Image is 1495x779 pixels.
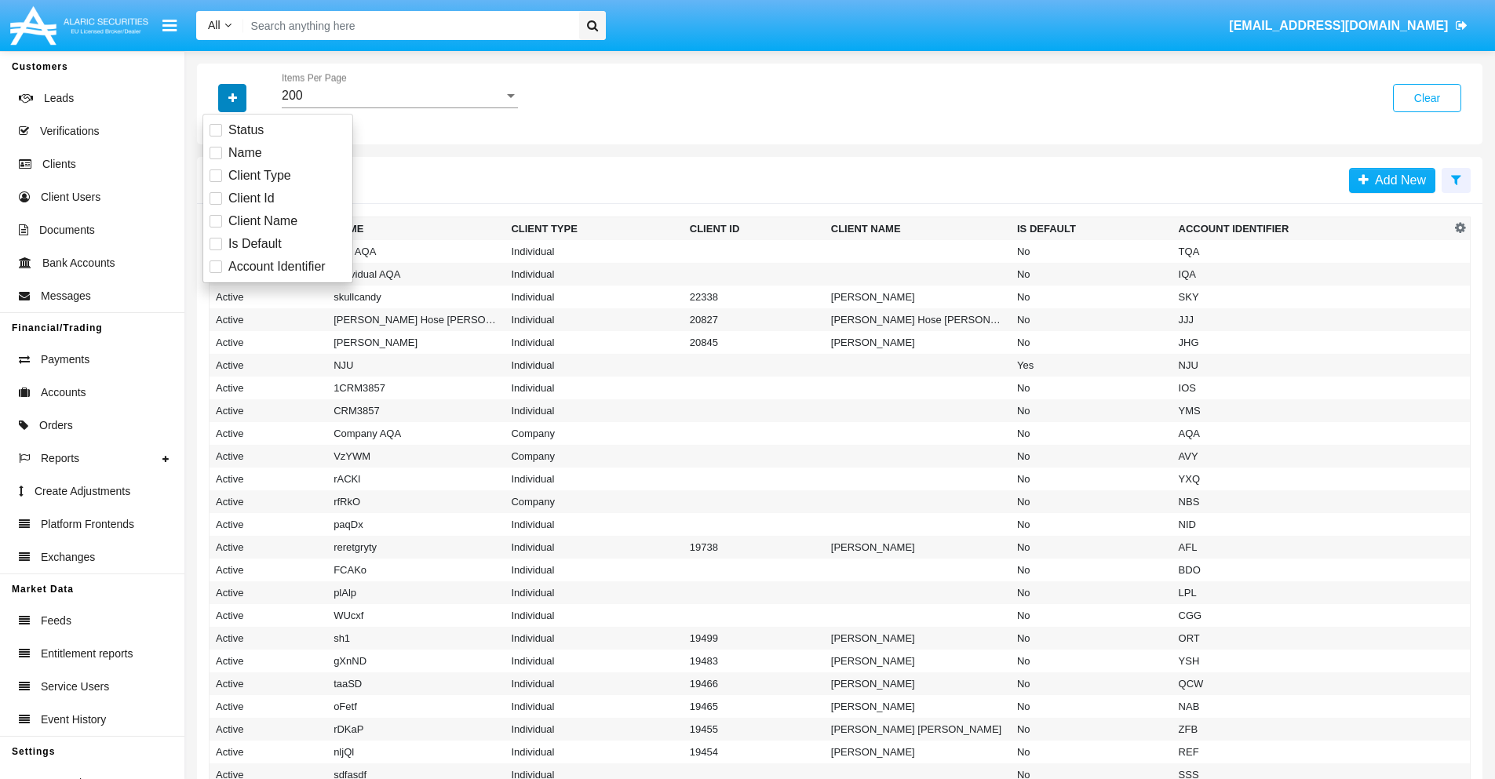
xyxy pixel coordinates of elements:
[1011,604,1172,627] td: No
[210,741,328,763] td: Active
[228,257,326,276] span: Account Identifier
[243,11,574,40] input: Search
[1172,513,1451,536] td: NID
[825,286,1011,308] td: [PERSON_NAME]
[228,166,291,185] span: Client Type
[327,559,505,581] td: FCAKo
[327,445,505,468] td: VzYWM
[505,399,683,422] td: Individual
[825,217,1011,241] th: Client Name
[1172,445,1451,468] td: AVY
[1172,240,1451,263] td: TQA
[210,581,328,604] td: Active
[327,741,505,763] td: nljQl
[825,718,1011,741] td: [PERSON_NAME] [PERSON_NAME]
[210,354,328,377] td: Active
[825,331,1011,354] td: [PERSON_NAME]
[505,672,683,695] td: Individual
[825,695,1011,718] td: [PERSON_NAME]
[327,240,505,263] td: Test AQA
[505,377,683,399] td: Individual
[210,490,328,513] td: Active
[41,712,106,728] span: Event History
[210,672,328,695] td: Active
[35,483,130,500] span: Create Adjustments
[44,90,74,107] span: Leads
[41,549,95,566] span: Exchanges
[1172,422,1451,445] td: AQA
[1172,217,1451,241] th: Account Identifier
[228,189,275,208] span: Client Id
[327,354,505,377] td: NJU
[228,121,264,140] span: Status
[1172,672,1451,695] td: QCW
[42,255,115,271] span: Bank Accounts
[208,19,221,31] span: All
[210,286,328,308] td: Active
[327,217,505,241] th: Name
[8,2,151,49] img: Logo image
[684,718,825,741] td: 19455
[505,741,683,763] td: Individual
[684,627,825,650] td: 19499
[825,672,1011,695] td: [PERSON_NAME]
[1011,718,1172,741] td: No
[1172,263,1451,286] td: IQA
[1011,581,1172,604] td: No
[327,581,505,604] td: plAlp
[1349,168,1435,193] a: Add New
[1369,173,1426,187] span: Add New
[1011,422,1172,445] td: No
[1011,354,1172,377] td: Yes
[684,741,825,763] td: 19454
[41,516,134,533] span: Platform Frontends
[327,672,505,695] td: taaSD
[505,536,683,559] td: Individual
[327,468,505,490] td: rACKl
[1172,741,1451,763] td: REF
[327,490,505,513] td: rfRkO
[196,17,243,34] a: All
[327,627,505,650] td: sh1
[825,650,1011,672] td: [PERSON_NAME]
[1172,286,1451,308] td: SKY
[210,604,328,627] td: Active
[1172,354,1451,377] td: NJU
[684,650,825,672] td: 19483
[684,695,825,718] td: 19465
[210,559,328,581] td: Active
[1172,604,1451,627] td: CGG
[505,468,683,490] td: Individual
[210,718,328,741] td: Active
[228,235,282,253] span: Is Default
[684,331,825,354] td: 20845
[41,613,71,629] span: Feeds
[1011,536,1172,559] td: No
[327,286,505,308] td: skullcandy
[327,263,505,286] td: Individual AQA
[210,308,328,331] td: Active
[1011,490,1172,513] td: No
[42,156,76,173] span: Clients
[39,222,95,238] span: Documents
[1011,672,1172,695] td: No
[40,123,99,140] span: Verifications
[1172,650,1451,672] td: YSH
[41,679,109,695] span: Service Users
[1172,581,1451,604] td: LPL
[327,422,505,445] td: Company AQA
[825,627,1011,650] td: [PERSON_NAME]
[505,240,683,263] td: Individual
[505,308,683,331] td: Individual
[327,513,505,536] td: paqDx
[41,646,133,662] span: Entitlement reports
[327,399,505,422] td: CRM3857
[327,331,505,354] td: [PERSON_NAME]
[684,217,825,241] th: Client ID
[41,384,86,401] span: Accounts
[505,286,683,308] td: Individual
[505,354,683,377] td: Individual
[210,377,328,399] td: Active
[1011,513,1172,536] td: No
[505,559,683,581] td: Individual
